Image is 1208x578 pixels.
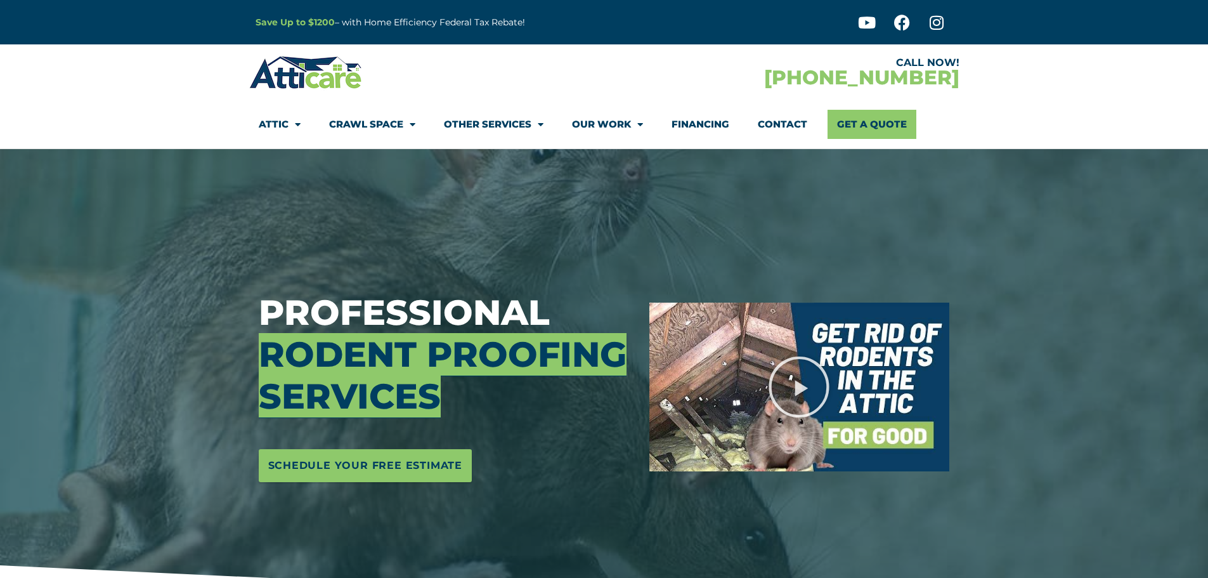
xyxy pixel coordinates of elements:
[828,110,916,139] a: Get A Quote
[758,110,807,139] a: Contact
[767,355,831,419] div: Play Video
[259,110,950,139] nav: Menu
[572,110,643,139] a: Our Work
[259,110,301,139] a: Attic
[444,110,543,139] a: Other Services
[259,333,627,417] span: Rodent Proofing Services
[256,16,335,28] a: Save Up to $1200
[329,110,415,139] a: Crawl Space
[604,58,959,68] div: CALL NOW!
[268,456,463,476] span: Schedule Your Free Estimate
[256,15,666,30] p: – with Home Efficiency Federal Tax Rebate!
[672,110,729,139] a: Financing
[259,292,630,417] h3: Professional
[259,449,472,482] a: Schedule Your Free Estimate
